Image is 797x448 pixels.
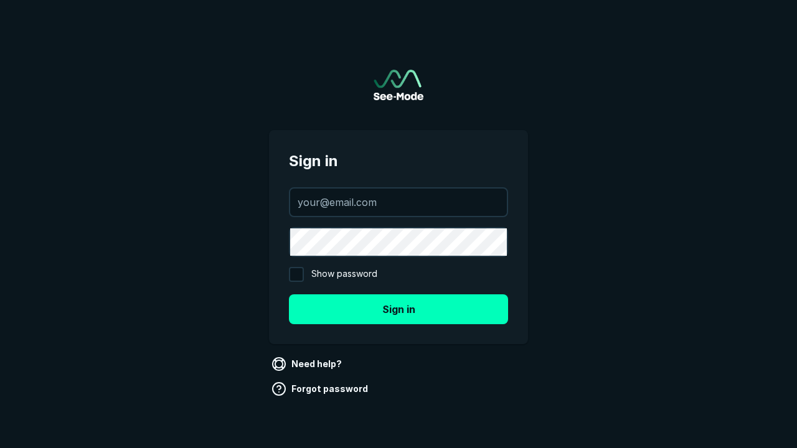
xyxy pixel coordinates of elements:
[289,294,508,324] button: Sign in
[269,354,347,374] a: Need help?
[290,189,507,216] input: your@email.com
[289,150,508,172] span: Sign in
[374,70,423,100] img: See-Mode Logo
[311,267,377,282] span: Show password
[269,379,373,399] a: Forgot password
[374,70,423,100] a: Go to sign in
